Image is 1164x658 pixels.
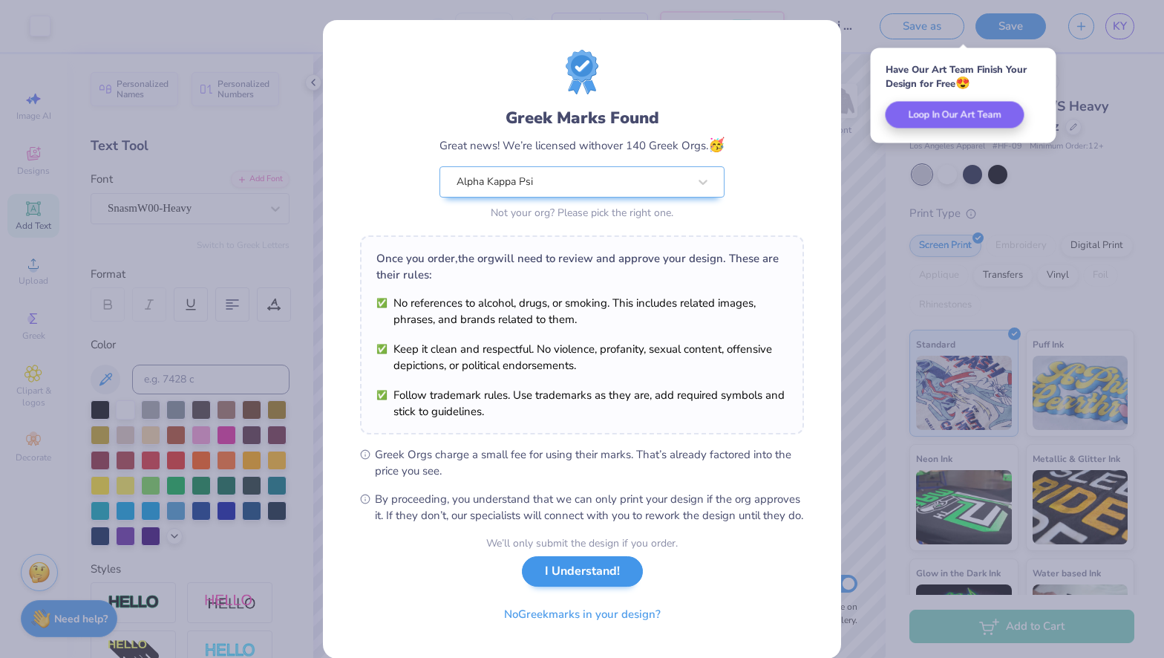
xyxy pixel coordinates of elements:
[886,102,1024,128] button: Loop In Our Art Team
[439,205,725,221] div: Not your org? Please pick the right one.
[376,250,788,283] div: Once you order, the org will need to review and approve your design. These are their rules:
[522,556,643,587] button: I Understand!
[491,599,673,630] button: NoGreekmarks in your design?
[955,75,970,91] span: 😍
[566,50,598,94] img: license-marks-badge.png
[439,106,725,130] div: Greek Marks Found
[486,535,678,551] div: We’ll only submit the design if you order.
[439,135,725,155] div: Great news! We’re licensed with over 140 Greek Orgs.
[375,491,804,524] span: By proceeding, you understand that we can only print your design if the org approves it. If they ...
[376,295,788,328] li: No references to alcohol, drugs, or smoking. This includes related images, phrases, and brands re...
[375,446,804,479] span: Greek Orgs charge a small fee for using their marks. That’s already factored into the price you see.
[376,387,788,420] li: Follow trademark rules. Use trademarks as they are, add required symbols and stick to guidelines.
[376,341,788,374] li: Keep it clean and respectful. No violence, profanity, sexual content, offensive depictions, or po...
[886,63,1042,91] div: Have Our Art Team Finish Your Design for Free
[708,136,725,154] span: 🥳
